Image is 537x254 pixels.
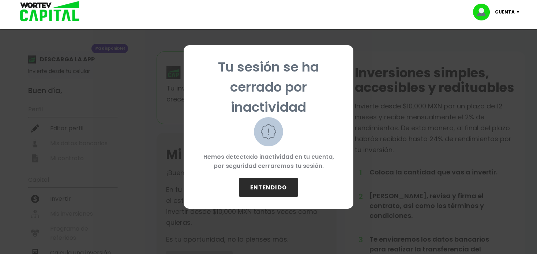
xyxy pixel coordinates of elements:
p: Tu sesión se ha cerrado por inactividad [195,57,342,117]
img: icon-down [515,11,525,13]
button: ENTENDIDO [239,178,298,197]
img: warning [254,117,283,146]
p: Cuenta [495,7,515,18]
p: Hemos detectado inactividad en tu cuenta, por seguridad cerraremos tu sesión. [195,146,342,178]
img: profile-image [473,4,495,20]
